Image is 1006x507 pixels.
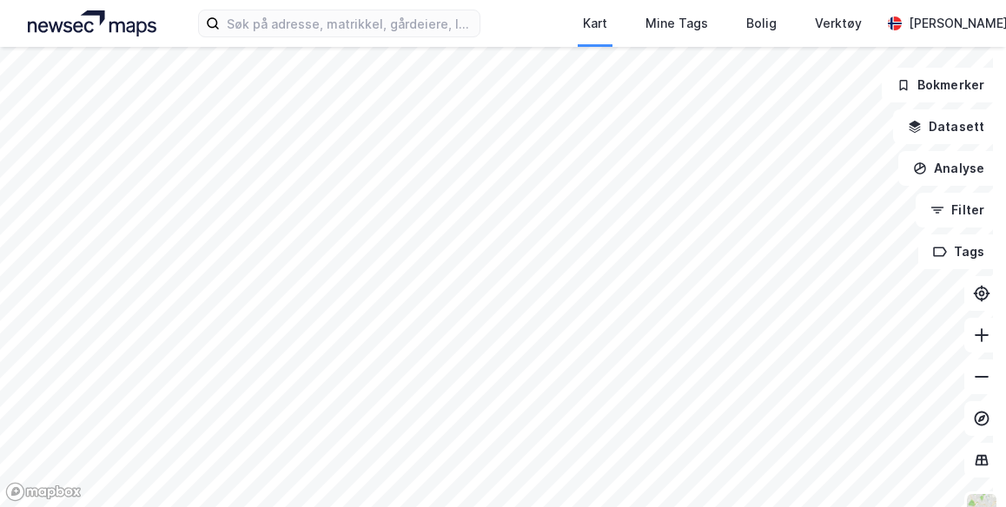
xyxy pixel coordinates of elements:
[815,13,862,34] div: Verktøy
[28,10,156,36] img: logo.a4113a55bc3d86da70a041830d287a7e.svg
[220,10,480,36] input: Søk på adresse, matrikkel, gårdeiere, leietakere eller personer
[919,424,1006,507] div: Kontrollprogram for chat
[583,13,607,34] div: Kart
[919,424,1006,507] iframe: Chat Widget
[746,13,777,34] div: Bolig
[645,13,708,34] div: Mine Tags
